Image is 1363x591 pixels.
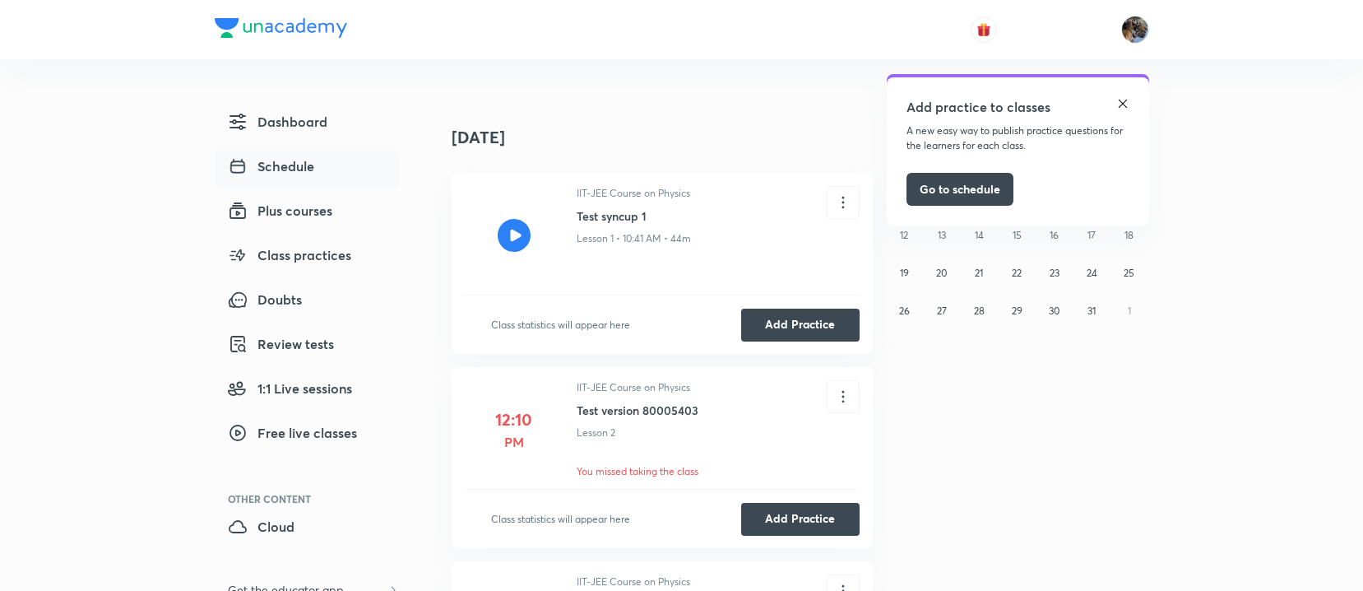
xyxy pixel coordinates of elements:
button: October 25, 2025 [1116,260,1143,286]
button: October 12, 2025 [891,222,917,249]
a: Plus courses [215,194,399,232]
button: October 21, 2025 [966,260,992,286]
abbr: October 31, 2025 [1087,305,1096,317]
button: October 18, 2025 [1116,222,1143,249]
p: Lesson 2 [577,426,615,440]
button: Add Practice [741,503,860,536]
abbr: October 21, 2025 [975,267,983,279]
abbr: October 24, 2025 [1087,267,1097,279]
button: October 19, 2025 [891,260,917,286]
button: October 31, 2025 [1078,298,1105,324]
abbr: October 27, 2025 [937,305,947,317]
button: Add Practice [741,309,860,342]
span: Dashboard [228,112,327,132]
button: October 27, 2025 [929,298,955,324]
abbr: October 18, 2025 [1124,229,1134,241]
img: avatar [976,22,991,37]
abbr: October 30, 2025 [1049,305,1059,317]
button: October 30, 2025 [1041,298,1068,324]
p: IIT-JEE Course on Physics [577,186,691,201]
button: avatar [971,16,997,43]
a: Review tests [215,328,399,365]
a: Doubts [215,283,399,321]
a: Dashboard [215,105,399,143]
span: Plus courses [228,201,332,221]
img: statistics-icon [465,315,484,335]
abbr: October 26, 2025 [899,305,910,317]
img: Chayan Mehta [1121,16,1149,44]
button: October 22, 2025 [1004,260,1030,286]
h6: Test syncup 1 [577,207,691,225]
a: Class practices [215,239,399,277]
button: October 13, 2025 [929,222,955,249]
abbr: October 16, 2025 [1050,229,1059,241]
p: You missed taking the class [577,464,698,479]
img: statistics-icon [465,510,484,529]
abbr: October 22, 2025 [1012,267,1022,279]
div: Class statistics will appear here [491,514,630,525]
span: Cloud [228,517,294,537]
a: Company Logo [215,18,347,42]
h4: [DATE] [452,112,873,163]
abbr: October 14, 2025 [975,229,984,241]
a: Cloud [215,510,399,548]
h4: 12:10 [495,407,532,432]
a: 1:1 Live sessions [215,372,399,410]
button: October 17, 2025 [1078,222,1105,249]
abbr: October 13, 2025 [938,229,946,241]
p: A new easy way to publish practice questions for the learners for each class. [906,123,1129,153]
abbr: October 25, 2025 [1124,267,1134,279]
button: October 26, 2025 [891,298,917,324]
abbr: October 17, 2025 [1087,229,1096,241]
h5: PM [504,432,524,452]
button: Go to schedule [906,173,1013,206]
button: October 16, 2025 [1041,222,1068,249]
abbr: October 15, 2025 [1013,229,1022,241]
span: Class practices [228,245,351,265]
span: Schedule [228,156,314,176]
button: October 15, 2025 [1004,222,1030,249]
h6: Test version 80005403 [577,402,698,419]
div: Other Content [228,494,399,504]
button: October 14, 2025 [966,222,992,249]
a: Schedule [215,150,399,188]
span: Free live classes [228,423,357,443]
h5: Add practice to classes [906,97,1050,117]
button: October 29, 2025 [1004,298,1030,324]
p: Lesson 1 • 10:41 AM • 44m [577,231,691,246]
button: October 28, 2025 [966,298,992,324]
abbr: October 23, 2025 [1050,267,1059,279]
img: Company Logo [215,18,347,38]
abbr: October 19, 2025 [900,267,909,279]
img: close [1116,97,1129,110]
button: October 23, 2025 [1041,260,1068,286]
span: Doubts [228,290,302,309]
abbr: October 20, 2025 [936,267,947,279]
p: IIT-JEE Course on Physics [577,380,698,395]
div: Class statistics will appear here [491,319,630,331]
span: 1:1 Live sessions [228,379,352,398]
a: Free live classes [215,416,399,454]
abbr: October 28, 2025 [974,305,985,317]
span: Review tests [228,334,334,354]
button: October 24, 2025 [1078,260,1105,286]
abbr: October 29, 2025 [1012,305,1022,317]
iframe: Help widget launcher [1217,527,1345,573]
button: October 20, 2025 [929,260,955,286]
p: IIT-JEE Course on Physics [577,575,690,589]
abbr: October 12, 2025 [900,229,908,241]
